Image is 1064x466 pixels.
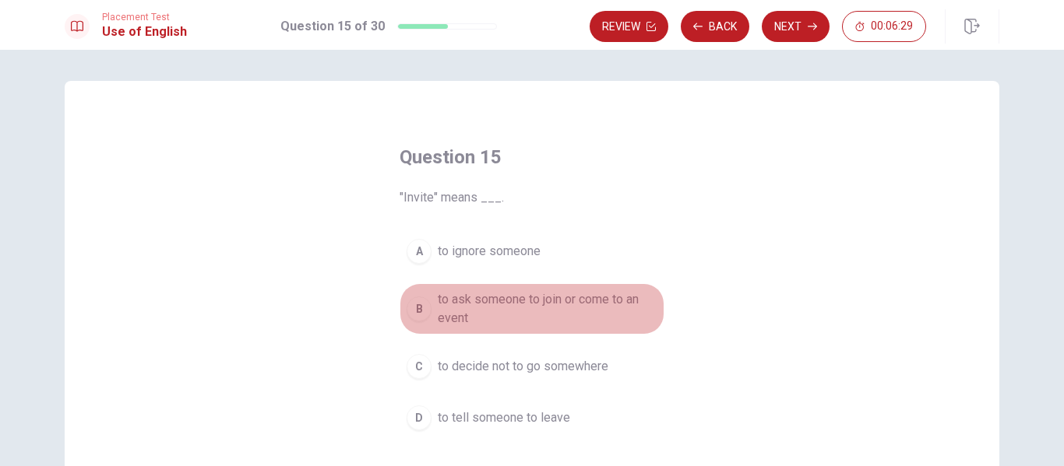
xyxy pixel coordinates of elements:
[407,405,432,430] div: D
[400,145,664,170] h4: Question 15
[438,357,608,376] span: to decide not to go somewhere
[400,398,664,437] button: Dto tell someone to leave
[400,347,664,386] button: Cto decide not to go somewhere
[400,283,664,335] button: Bto ask someone to join or come to an event
[407,296,432,321] div: B
[407,354,432,379] div: C
[407,239,432,264] div: A
[438,408,570,427] span: to tell someone to leave
[590,11,668,42] button: Review
[681,11,749,42] button: Back
[102,12,187,23] span: Placement Test
[280,17,385,36] h1: Question 15 of 30
[762,11,830,42] button: Next
[438,242,541,261] span: to ignore someone
[102,23,187,41] h1: Use of English
[400,232,664,271] button: Ato ignore someone
[842,11,926,42] button: 00:06:29
[400,188,664,207] span: "Invite" means ___.
[438,290,657,328] span: to ask someone to join or come to an event
[871,20,913,33] span: 00:06:29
